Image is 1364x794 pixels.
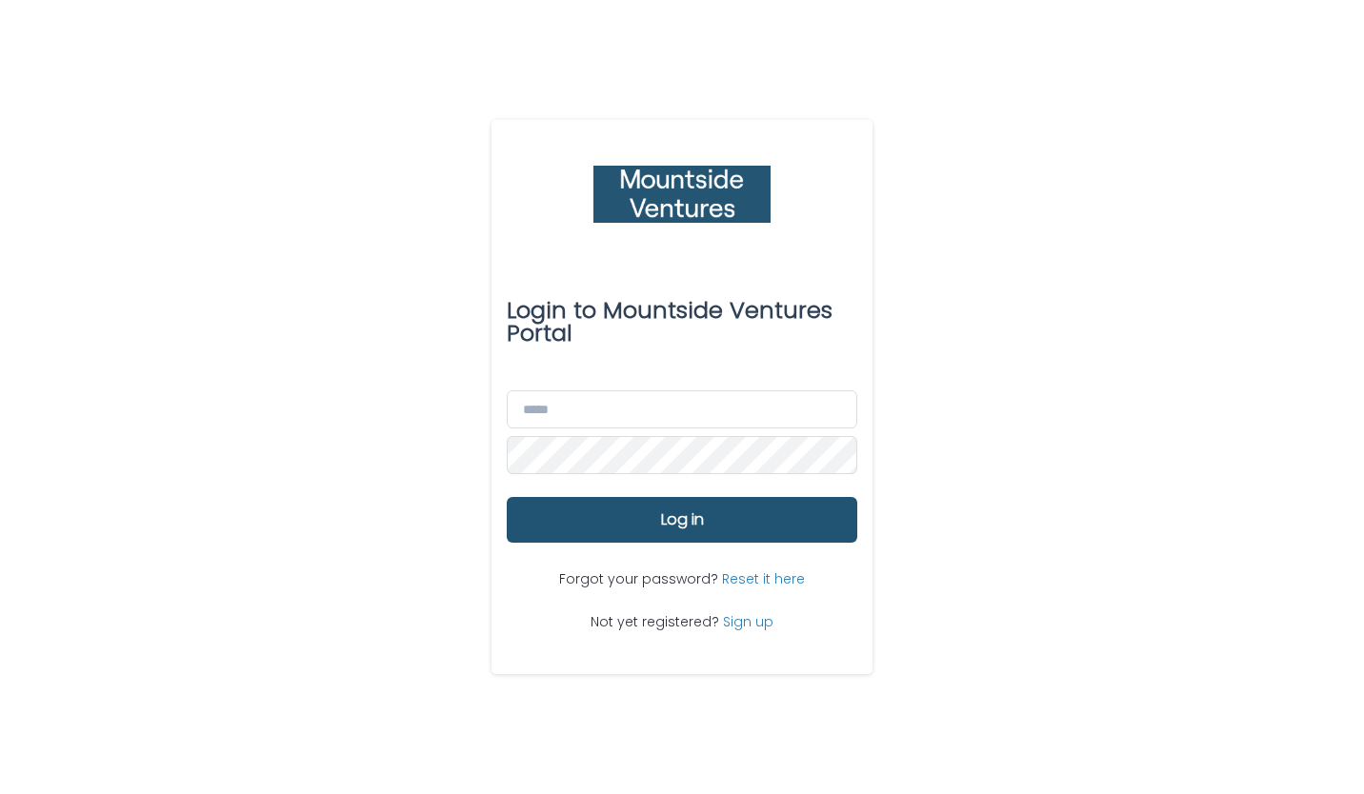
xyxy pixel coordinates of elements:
span: Forgot your password? [559,569,722,588]
div: Mountside Ventures Portal [507,284,857,360]
a: Sign up [723,612,773,631]
a: Reset it here [722,569,805,588]
span: Not yet registered? [591,612,723,631]
span: Log in [661,512,704,527]
button: Log in [507,497,857,543]
img: twZmyNITGKVq2kBU3Vg1 [593,166,771,223]
span: Login to [507,294,596,326]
